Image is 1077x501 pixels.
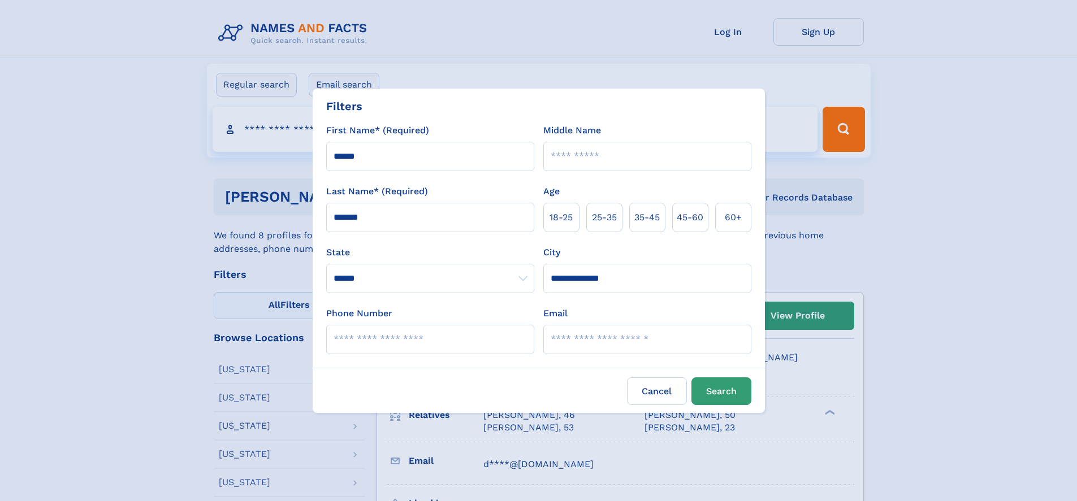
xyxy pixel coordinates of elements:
label: Email [543,307,568,320]
span: 18‑25 [550,211,573,224]
label: First Name* (Required) [326,124,429,137]
label: Last Name* (Required) [326,185,428,198]
label: Cancel [627,377,687,405]
span: 45‑60 [677,211,703,224]
button: Search [691,377,751,405]
label: Age [543,185,560,198]
span: 35‑45 [634,211,660,224]
div: Filters [326,98,362,115]
span: 60+ [725,211,742,224]
label: Middle Name [543,124,601,137]
label: State [326,246,534,259]
span: 25‑35 [592,211,617,224]
label: Phone Number [326,307,392,320]
label: City [543,246,560,259]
